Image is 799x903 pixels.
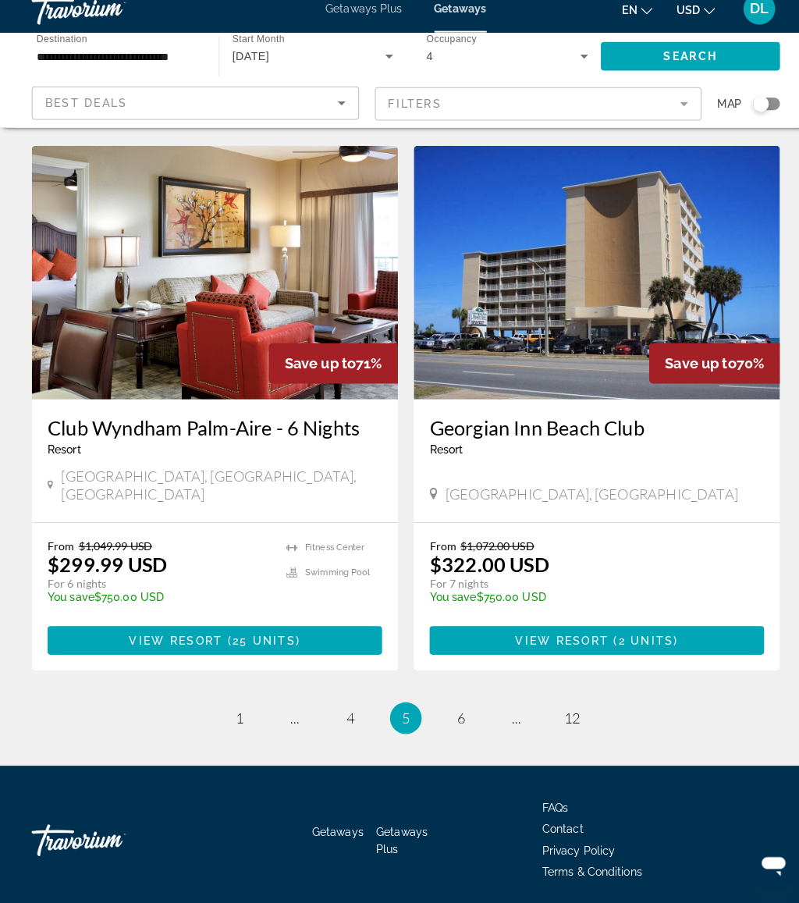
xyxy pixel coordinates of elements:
[666,19,689,31] span: USD
[727,7,768,40] button: User Menu
[423,559,541,582] p: $322.00 USD
[371,827,421,857] a: Getaways Plus
[423,631,752,659] button: View Resort(2 units)
[504,713,513,731] span: ...
[666,13,704,36] button: Change currency
[60,475,376,510] span: [GEOGRAPHIC_DATA], [GEOGRAPHIC_DATA], [GEOGRAPHIC_DATA]
[47,546,73,559] span: From
[47,582,266,596] p: For 6 nights
[453,546,526,559] span: $1,072.00 USD
[556,713,571,731] span: 12
[341,713,349,731] span: 4
[591,56,768,84] button: Search
[127,639,219,652] span: View Resort
[423,596,469,609] span: You save
[47,596,93,609] span: You save
[407,158,768,408] img: ii_gbc1.jpg
[47,559,165,582] p: $299.99 USD
[396,713,403,731] span: 5
[428,17,479,30] a: Getaways
[423,546,449,559] span: From
[47,424,376,447] a: Club Wyndham Palm-Aire - 6 Nights
[439,492,726,510] span: [GEOGRAPHIC_DATA], [GEOGRAPHIC_DATA]
[36,48,86,58] span: Destination
[77,546,150,559] span: $1,049.99 USD
[265,353,392,393] div: 71%
[369,100,691,134] button: Filter
[639,353,768,393] div: 70%
[653,64,706,76] span: Search
[44,110,126,123] span: Best Deals
[423,451,456,464] span: Resort
[47,631,376,659] button: View Resort(25 units)
[423,582,737,596] p: For 7 nights
[232,713,240,731] span: 1
[613,13,642,36] button: Change language
[737,841,787,891] iframe: Botón para iniciar la ventana de mensajería
[738,16,757,31] span: DL
[423,424,752,447] a: Georgian Inn Beach Club
[47,596,266,609] p: $750.00 USD
[300,549,359,559] span: Fitness Center
[534,867,632,880] a: Terms & Conditions
[613,19,627,31] span: en
[450,713,458,731] span: 6
[307,827,358,840] a: Getaways
[31,3,187,44] a: Travorium
[31,158,392,408] img: 3875I01X.jpg
[534,825,574,837] a: Contact
[534,846,605,859] a: Privacy Policy
[31,819,187,866] a: Travorium
[534,804,559,816] a: FAQs
[420,48,469,59] span: Occupancy
[44,107,340,126] mat-select: Sort by
[423,596,737,609] p: $750.00 USD
[609,639,663,652] span: 2 units
[599,639,668,652] span: ( )
[31,706,768,738] nav: Pagination
[420,64,426,76] span: 4
[706,106,730,128] span: Map
[655,364,725,381] span: Save up to
[47,451,80,464] span: Resort
[219,639,296,652] span: ( )
[507,639,599,652] span: View Resort
[286,713,295,731] span: ...
[229,64,265,76] span: [DATE]
[300,574,364,584] span: Swimming Pool
[280,364,350,381] span: Save up to
[229,639,291,652] span: 25 units
[321,17,396,30] a: Getaways Plus
[229,48,280,59] span: Start Month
